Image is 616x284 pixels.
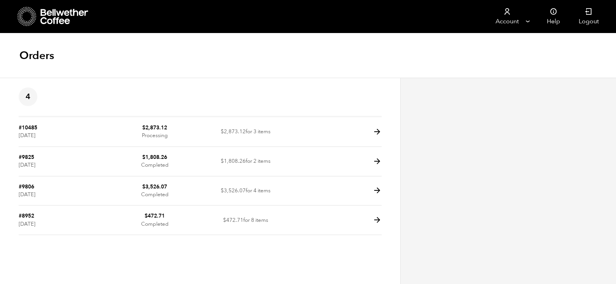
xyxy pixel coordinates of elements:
[223,216,243,224] span: 472.71
[142,183,167,190] bdi: 3,526.07
[145,212,165,220] bdi: 472.71
[200,206,291,235] td: for 8 items
[221,157,246,165] span: 1,808.26
[221,128,224,135] span: $
[110,117,201,147] td: Processing
[142,124,145,131] span: $
[19,212,34,220] a: #8952
[142,153,167,161] bdi: 1,808.26
[110,176,201,206] td: Completed
[221,128,246,135] span: 2,873.12
[221,187,246,194] span: 3,526.07
[142,124,167,131] bdi: 2,873.12
[221,187,224,194] span: $
[19,153,34,161] a: #9825
[19,161,35,169] time: [DATE]
[142,153,145,161] span: $
[19,124,37,131] a: #10485
[221,157,224,165] span: $
[19,183,34,190] a: #9806
[142,183,145,190] span: $
[19,191,35,198] time: [DATE]
[200,176,291,206] td: for 4 items
[200,147,291,176] td: for 2 items
[145,212,148,220] span: $
[110,147,201,176] td: Completed
[19,220,35,228] time: [DATE]
[19,132,35,139] time: [DATE]
[110,206,201,235] td: Completed
[200,117,291,147] td: for 3 items
[223,216,226,224] span: $
[19,87,37,106] span: 4
[19,49,54,63] h1: Orders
